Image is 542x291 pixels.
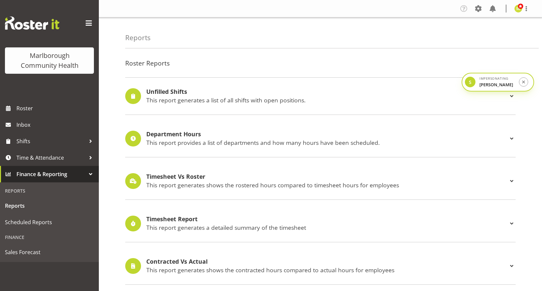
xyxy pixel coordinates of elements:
[146,266,508,274] p: This report generates shows the contracted hours compared to actual hours for employees
[5,247,94,257] span: Sales Forecast
[16,153,86,163] span: Time & Attendance
[125,258,516,274] div: Contracted Vs Actual This report generates shows the contracted hours compared to actual hours fo...
[2,198,97,214] a: Reports
[125,131,516,146] div: Department Hours This report provides a list of departments and how many hours have been scheduled.
[125,60,516,67] h4: Roster Reports
[146,224,508,231] p: This report generates a detailed summary of the timesheet
[146,181,508,189] p: This report generates shows the rostered hours compared to timesheet hours for employees
[146,173,508,180] h4: Timesheet Vs Roster
[125,216,516,231] div: Timesheet Report This report generates a detailed summary of the timesheet
[146,258,508,265] h4: Contracted Vs Actual
[16,103,96,113] span: Roster
[125,173,516,189] div: Timesheet Vs Roster This report generates shows the rostered hours compared to timesheet hours fo...
[146,139,508,146] p: This report provides a list of departments and how many hours have been scheduled.
[2,230,97,244] div: Finance
[146,96,508,104] p: This report generates a list of all shifts with open positions.
[5,16,59,30] img: Rosterit website logo
[2,244,97,260] a: Sales Forecast
[5,201,94,211] span: Reports
[125,88,516,104] div: Unfilled Shifts This report generates a list of all shifts with open positions.
[2,214,97,230] a: Scheduled Reports
[16,120,96,130] span: Inbox
[16,169,86,179] span: Finance & Reporting
[125,34,151,41] h4: Reports
[12,51,87,70] div: Marlborough Community Health
[146,131,508,138] h4: Department Hours
[146,89,508,95] h4: Unfilled Shifts
[514,5,522,13] img: sarah-edwards11800.jpg
[146,216,508,223] h4: Timesheet Report
[16,136,86,146] span: Shifts
[2,184,97,198] div: Reports
[5,217,94,227] span: Scheduled Reports
[519,77,528,87] button: Stop impersonation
